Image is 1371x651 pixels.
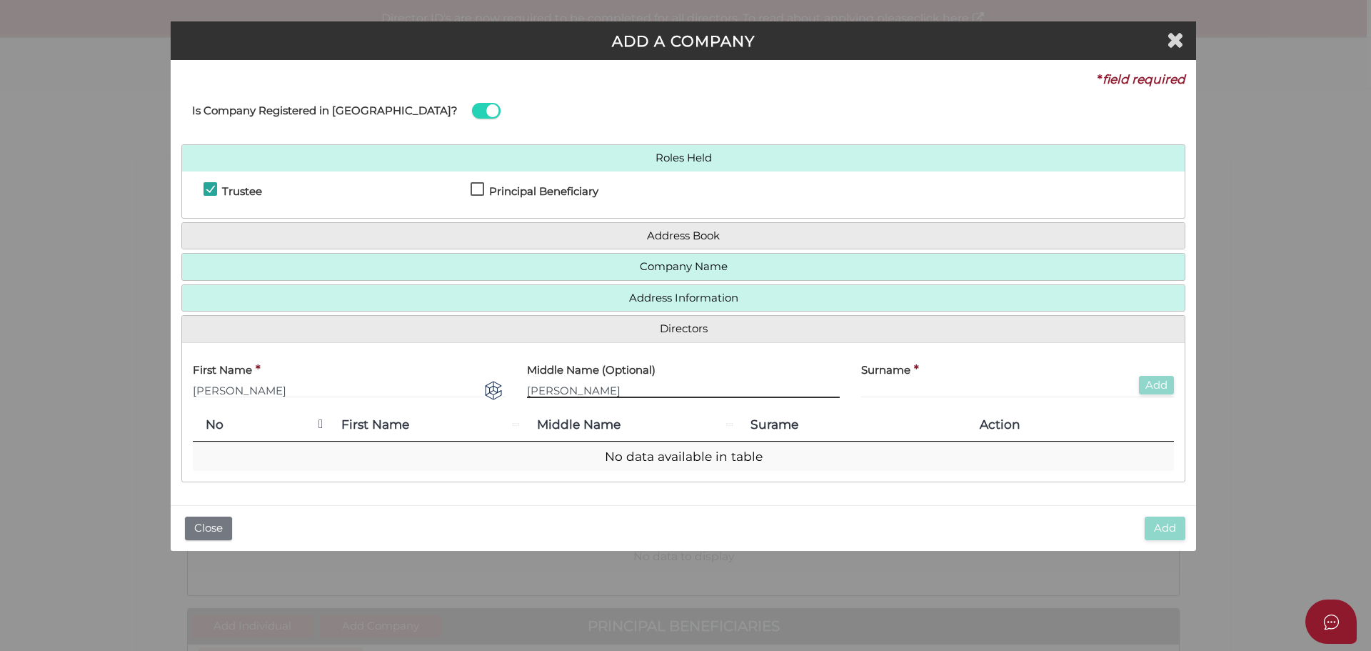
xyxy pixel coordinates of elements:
[527,364,656,377] h4: Middle Name (Optional)
[193,442,1174,472] td: No data available in table
[193,323,1174,335] a: Directors
[193,261,1174,273] a: Company Name
[193,364,252,377] h4: First Name
[1305,600,1357,644] button: Open asap
[193,409,328,442] th: No: activate to sort column descending
[193,230,1174,242] a: Address Book
[738,409,967,442] th: Surame
[185,517,232,540] button: Close
[861,364,910,377] h4: Surname
[328,409,524,442] th: First Name: activate to sort column ascending
[967,409,1174,442] th: Action
[1145,517,1185,540] button: Add
[1139,376,1174,395] button: Add
[193,292,1174,304] a: Address Information
[524,409,738,442] th: Middle Name: activate to sort column ascending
